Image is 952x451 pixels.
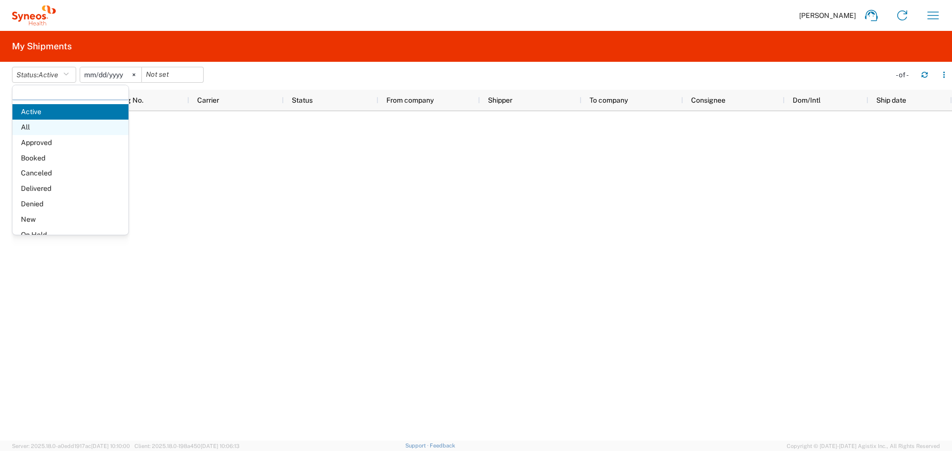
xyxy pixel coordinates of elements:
[787,442,940,451] span: Copyright © [DATE]-[DATE] Agistix Inc., All Rights Reserved
[12,104,128,120] span: Active
[12,165,128,181] span: Canceled
[896,70,913,79] div: - of -
[799,11,856,20] span: [PERSON_NAME]
[488,96,512,104] span: Shipper
[12,212,128,227] span: New
[386,96,434,104] span: From company
[12,67,76,83] button: Status:Active
[142,67,203,82] input: Not set
[201,443,239,449] span: [DATE] 10:06:13
[12,40,72,52] h2: My Shipments
[12,135,128,150] span: Approved
[80,67,141,82] input: Not set
[691,96,725,104] span: Consignee
[12,227,128,243] span: On Hold
[12,443,130,449] span: Server: 2025.18.0-a0edd1917ac
[292,96,313,104] span: Status
[876,96,906,104] span: Ship date
[197,96,219,104] span: Carrier
[405,443,430,449] a: Support
[91,443,130,449] span: [DATE] 10:10:00
[38,71,58,79] span: Active
[793,96,821,104] span: Dom/Intl
[12,120,128,135] span: All
[590,96,628,104] span: To company
[12,150,128,166] span: Booked
[12,181,128,196] span: Delivered
[430,443,455,449] a: Feedback
[12,196,128,212] span: Denied
[134,443,239,449] span: Client: 2025.18.0-198a450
